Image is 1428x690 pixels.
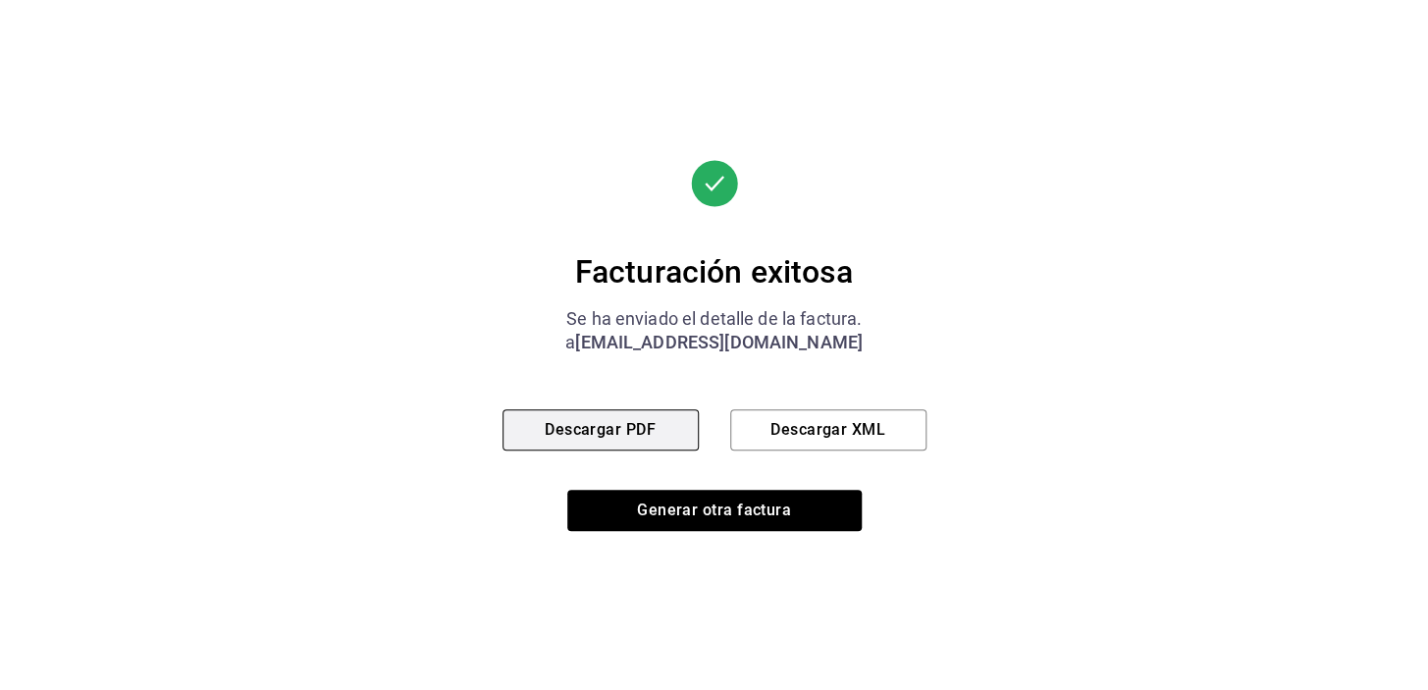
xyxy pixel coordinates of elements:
font: Se ha enviado el detalle de la factura. [566,308,862,329]
font: a [565,332,575,352]
font: [EMAIL_ADDRESS][DOMAIN_NAME] [575,332,863,352]
font: Facturación exitosa [575,253,854,291]
font: Generar otra factura [637,501,791,519]
button: Descargar XML [730,409,926,451]
button: Generar otra factura [567,490,862,531]
font: Descargar XML [770,420,885,439]
font: Descargar PDF [545,420,656,439]
button: Descargar PDF [502,409,699,451]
